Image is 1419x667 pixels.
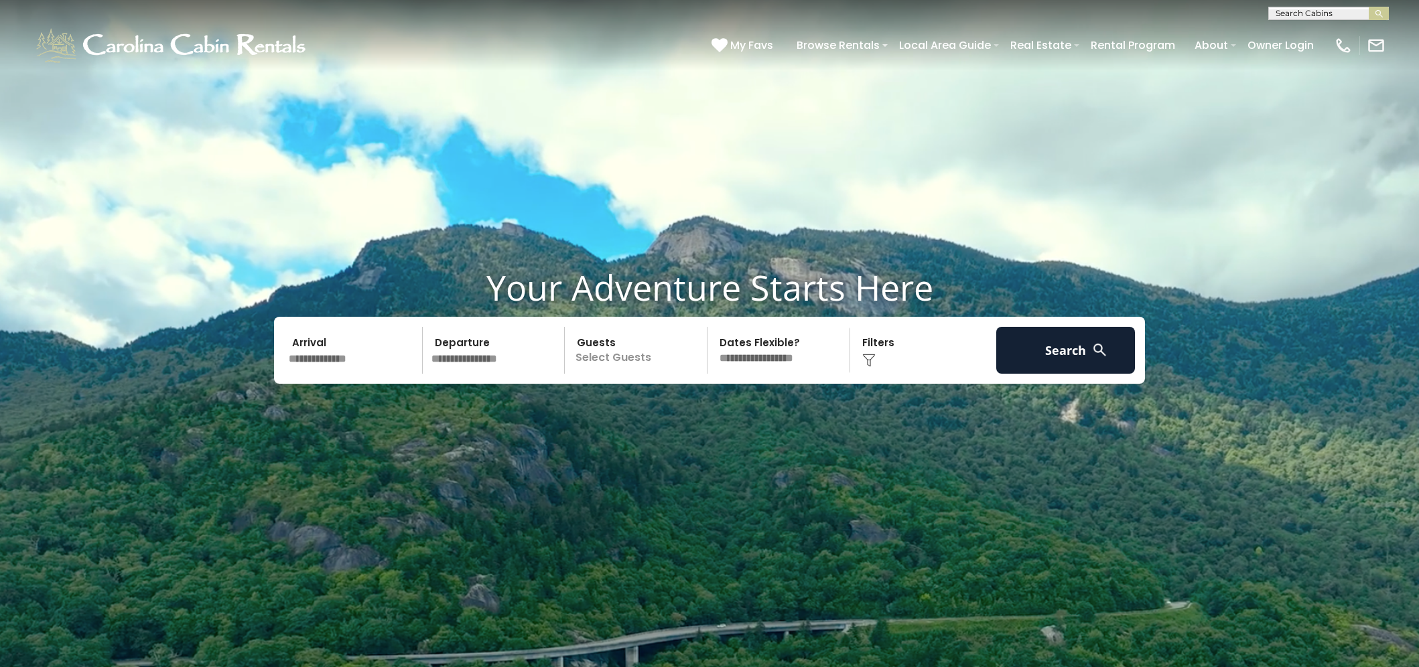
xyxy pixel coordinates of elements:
[1334,36,1353,55] img: phone-regular-white.png
[1188,33,1235,57] a: About
[1091,342,1108,358] img: search-regular-white.png
[1004,33,1078,57] a: Real Estate
[569,327,707,374] p: Select Guests
[33,25,312,66] img: White-1-1-2.png
[790,33,886,57] a: Browse Rentals
[1084,33,1182,57] a: Rental Program
[996,327,1135,374] button: Search
[862,354,876,367] img: filter--v1.png
[712,37,776,54] a: My Favs
[10,267,1409,308] h1: Your Adventure Starts Here
[1367,36,1386,55] img: mail-regular-white.png
[1241,33,1321,57] a: Owner Login
[730,37,773,54] span: My Favs
[892,33,998,57] a: Local Area Guide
